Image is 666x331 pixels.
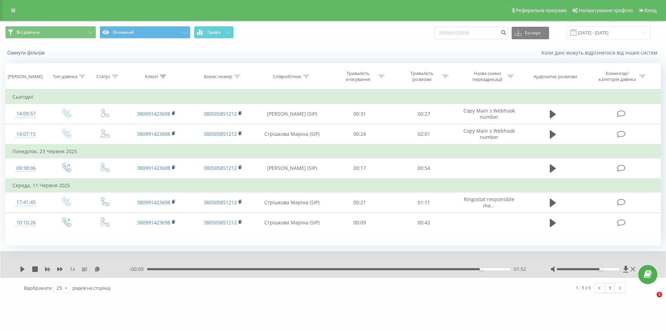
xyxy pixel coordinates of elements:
[204,74,232,80] div: Бізнес номер
[435,27,508,39] input: Пошук за номером
[204,219,237,226] a: 380505851212
[533,74,577,80] div: Аудіозапис розмови
[70,266,75,273] span: 1 x
[456,124,522,144] td: Copy Main з Webhook number
[392,124,455,144] td: 02:01
[145,74,158,80] div: Клієнт
[194,26,234,39] button: Графік
[129,266,147,273] span: - 00:09
[137,219,170,226] a: 380991423698
[137,165,170,171] a: 380991423698
[644,8,657,13] span: Вихід
[480,268,483,271] div: Accessibility label
[328,158,392,179] td: 00:17
[12,127,40,141] div: 14:07:15
[392,104,455,124] td: 00:27
[57,284,62,291] div: 25
[599,268,602,271] div: Accessibility label
[256,104,328,124] td: [PERSON_NAME] (SIP)
[605,283,615,293] a: 1
[456,104,522,124] td: Copy Main з Webhook number
[72,285,111,291] span: рядків на сторінці
[96,74,110,80] div: Статус
[392,192,455,213] td: 01:11
[512,27,549,39] button: Експорт
[256,158,328,179] td: [PERSON_NAME] (SIP)
[17,30,40,35] span: Всі дзвінки
[12,216,40,230] div: 10:10:26
[516,8,567,13] span: Реферальна програма
[256,192,328,213] td: Стрішкова Маріна (SIP)
[469,71,506,82] div: Назва схеми переадресації
[6,144,661,158] td: Понеділок, 23 Червня 2025
[12,196,40,209] div: 17:41:45
[256,213,328,233] td: Стрішкова Маріна (SIP)
[328,124,392,144] td: 00:24
[642,292,659,308] iframe: Intercom live chat
[12,107,40,121] div: 14:09:57
[8,74,43,80] div: [PERSON_NAME]
[273,74,301,80] div: Співробітник
[340,71,377,82] div: Тривалість очікування
[256,124,328,144] td: Стрішкова Маріна (SIP)
[137,131,170,137] a: 380991423698
[6,179,661,192] td: Середа, 11 Червня 2025
[53,74,77,80] div: Тип дзвінка
[403,71,441,82] div: Тривалість розмови
[137,199,170,206] a: 380991423698
[464,196,514,209] span: Ringostat responsible ma...
[392,158,455,179] td: 00:54
[204,110,237,117] a: 380505851212
[100,26,190,39] button: Основний
[392,213,455,233] td: 00:42
[541,49,661,56] a: Коли дані можуть відрізнятися вiд інших систем
[6,90,661,104] td: Сьогодні
[204,199,237,206] a: 380505851212
[597,71,638,82] div: Коментар/категорія дзвінка
[5,26,96,39] button: Всі дзвінки
[579,8,633,13] span: Налаштування профілю
[576,284,591,291] div: 1 - 5 з 5
[12,162,40,175] div: 09:38:06
[328,192,392,213] td: 00:21
[657,292,662,297] span: 1
[204,131,237,137] a: 380505851212
[204,165,237,171] a: 380505851212
[137,110,170,117] a: 380991423698
[24,285,52,291] span: Відображати
[514,266,526,273] span: 01:52
[207,30,221,35] span: Графік
[5,50,48,56] button: Скинути фільтри
[328,213,392,233] td: 00:09
[328,104,392,124] td: 00:31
